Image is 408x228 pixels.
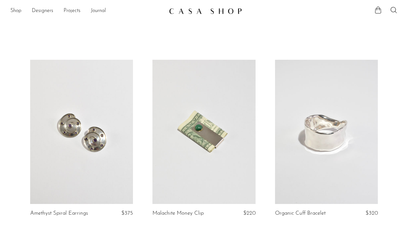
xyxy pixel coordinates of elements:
a: Amethyst Spiral Earrings [30,210,88,216]
span: $375 [121,210,133,216]
span: $220 [243,210,256,216]
a: Shop [10,7,21,15]
a: Journal [91,7,106,15]
a: Malachite Money Clip [152,210,204,216]
nav: Desktop navigation [10,6,164,17]
span: $320 [366,210,378,216]
a: Designers [32,7,53,15]
ul: NEW HEADER MENU [10,6,164,17]
a: Organic Cuff Bracelet [275,210,326,216]
a: Projects [64,7,80,15]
